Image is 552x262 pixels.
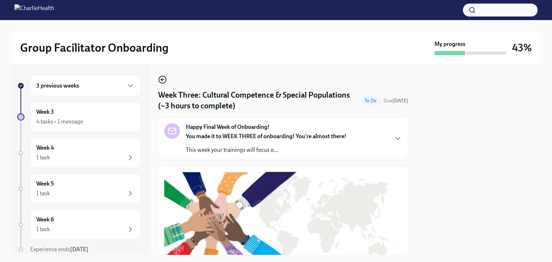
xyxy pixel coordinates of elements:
[17,138,141,168] a: Week 41 task
[17,102,141,132] a: Week 34 tasks • 1 message
[383,97,408,104] span: September 29th, 2025 08:00
[36,82,79,90] h6: 3 previous weeks
[70,246,88,253] strong: [DATE]
[434,40,465,48] strong: My progress
[36,225,50,233] div: 1 task
[14,4,54,16] img: CharlieHealth
[36,190,50,197] div: 1 task
[186,146,346,154] p: This week your trainings will focus o...
[392,98,408,104] strong: [DATE]
[30,75,141,96] div: 3 previous weeks
[186,123,270,131] strong: Happy Final Week of Onboarding!
[158,90,357,111] h4: Week Three: Cultural Competence & Special Populations (~3 hours to complete)
[17,174,141,204] a: Week 51 task
[36,154,50,162] div: 1 task
[36,108,54,116] h6: Week 3
[36,216,54,224] h6: Week 6
[360,98,381,103] span: To Do
[383,98,408,104] span: Due
[20,41,169,55] h2: Group Facilitator Onboarding
[36,180,54,188] h6: Week 5
[30,246,88,253] span: Experience ends
[17,210,141,240] a: Week 61 task
[186,133,346,140] strong: You made it to WEEK THREE of onboarding! You're almost there!
[512,41,532,54] h3: 43%
[36,144,54,152] h6: Week 4
[36,118,83,126] div: 4 tasks • 1 message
